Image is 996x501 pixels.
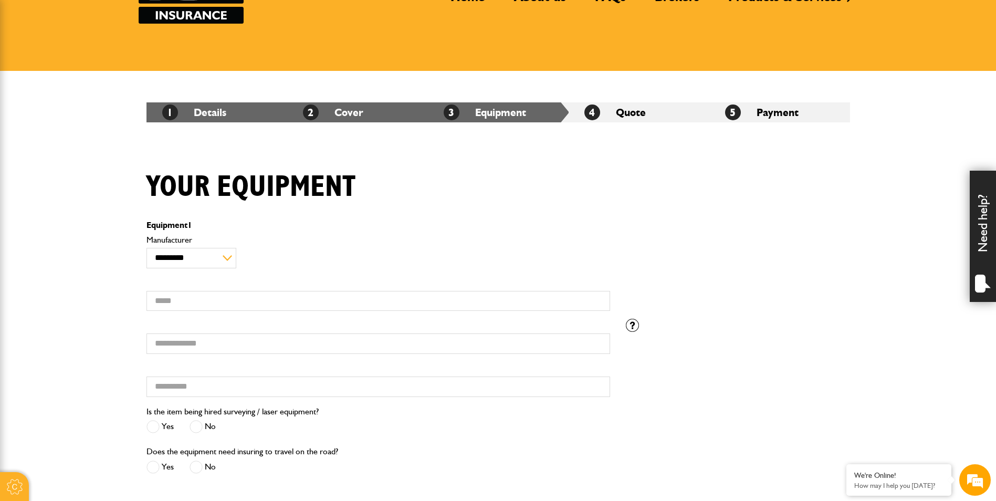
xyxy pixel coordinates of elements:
[854,482,943,489] p: How may I help you today?
[190,461,216,474] label: No
[146,170,355,205] h1: Your equipment
[162,106,226,119] a: 1Details
[146,236,610,244] label: Manufacturer
[187,220,192,230] span: 1
[569,102,709,122] li: Quote
[146,221,610,229] p: Equipment
[970,171,996,302] div: Need help?
[146,408,319,416] label: Is the item being hired surveying / laser equipment?
[146,420,174,433] label: Yes
[190,420,216,433] label: No
[725,105,741,120] span: 5
[428,102,569,122] li: Equipment
[146,461,174,474] label: Yes
[584,105,600,120] span: 4
[303,106,363,119] a: 2Cover
[146,447,338,456] label: Does the equipment need insuring to travel on the road?
[854,471,943,480] div: We're Online!
[709,102,850,122] li: Payment
[303,105,319,120] span: 2
[162,105,178,120] span: 1
[444,105,459,120] span: 3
